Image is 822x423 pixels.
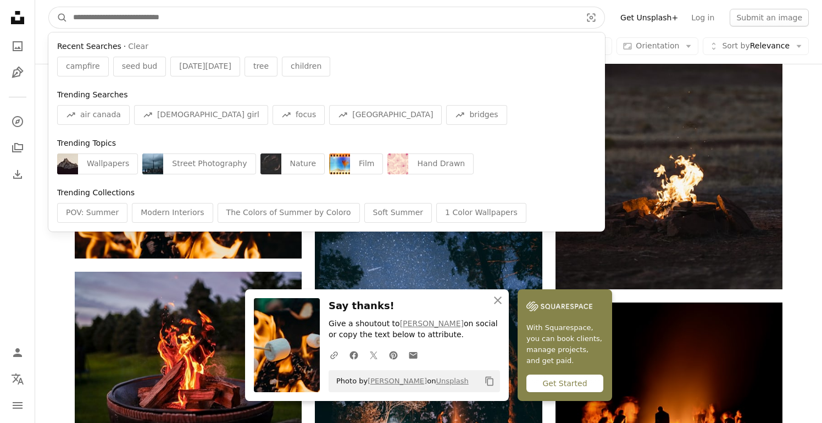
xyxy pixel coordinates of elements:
[364,203,432,223] div: Soft Summer
[556,113,782,123] a: a fire burning on a rock
[163,153,256,174] div: Street Photography
[57,203,127,223] div: POV: Summer
[329,153,350,174] img: premium_photo-1698585173008-5dbb55374918
[436,377,468,385] a: Unsplash
[703,37,809,55] button: Sort byRelevance
[296,109,316,120] span: focus
[218,203,360,223] div: The Colors of Summer by Coloro
[408,153,474,174] div: Hand Drawn
[636,41,679,50] span: Orientation
[384,344,403,366] a: Share on Pinterest
[48,7,605,29] form: Find visuals sitewide
[7,368,29,390] button: Language
[75,343,302,353] a: fire on brown fire pit
[7,7,29,31] a: Home — Unsplash
[614,9,685,26] a: Get Unsplash+
[291,61,321,72] span: children
[128,41,148,52] button: Clear
[57,90,127,99] span: Trending Searches
[329,298,500,314] h3: Say thanks!
[142,153,163,174] img: photo-1756135154174-add625f8721a
[57,139,116,147] span: Trending Topics
[7,394,29,416] button: Menu
[7,163,29,185] a: Download History
[518,289,612,401] a: With Squarespace, you can book clients, manage projects, and get paid.Get Started
[364,344,384,366] a: Share on Twitter
[78,153,138,174] div: Wallpapers
[368,377,427,385] a: [PERSON_NAME]
[57,153,78,174] img: premium_photo-1700558685040-a75735b86bb7
[281,153,325,174] div: Nature
[722,41,749,50] span: Sort by
[344,344,364,366] a: Share on Facebook
[400,319,464,328] a: [PERSON_NAME]
[66,61,100,72] span: campfire
[132,203,213,223] div: Modern Interiors
[403,344,423,366] a: Share over email
[730,9,809,26] button: Submit an image
[556,372,782,382] a: people gathered around camp fire at nighttime
[469,109,498,120] span: bridges
[616,37,698,55] button: Orientation
[122,61,158,72] span: seed bud
[526,298,592,315] img: file-1747939142011-51e5cc87e3c9
[331,372,469,390] span: Photo by on
[7,62,29,84] a: Illustrations
[526,322,603,366] span: With Squarespace, you can book clients, manage projects, and get paid.
[260,153,281,174] img: photo-1755838692094-49a97b9fb9ab
[578,7,604,28] button: Visual search
[57,41,121,52] span: Recent Searches
[179,61,231,72] span: [DATE][DATE]
[157,109,259,120] span: [DEMOGRAPHIC_DATA] girl
[685,9,721,26] a: Log in
[722,41,790,52] span: Relevance
[436,203,526,223] div: 1 Color Wallpapers
[57,188,135,197] span: Trending Collections
[387,153,408,174] img: premium_vector-1689096811839-56e58bd0c120
[57,41,596,52] div: ·
[7,137,29,159] a: Collections
[480,372,499,391] button: Copy to clipboard
[49,7,68,28] button: Search Unsplash
[253,61,269,72] span: tree
[329,318,500,340] p: Give a shoutout to on social or copy the text below to attribute.
[526,375,603,392] div: Get Started
[80,109,121,120] span: air canada
[352,109,433,120] span: [GEOGRAPHIC_DATA]
[350,153,383,174] div: Film
[7,35,29,57] a: Photos
[7,111,29,133] a: Explore
[7,342,29,364] a: Log in / Sign up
